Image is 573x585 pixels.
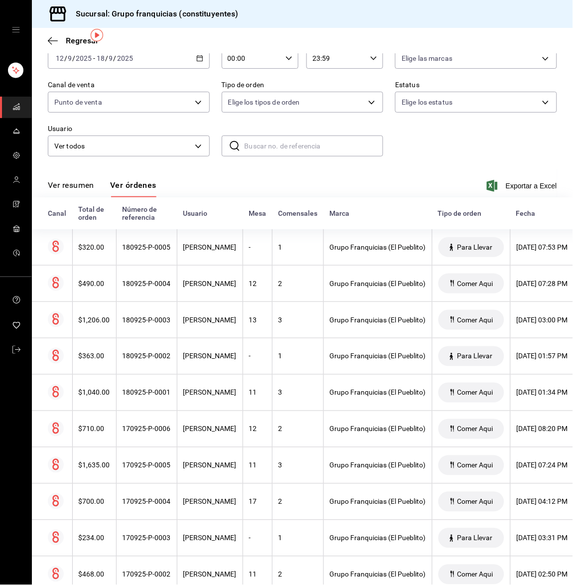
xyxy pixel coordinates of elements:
[55,54,64,62] input: --
[517,352,568,360] div: [DATE] 01:57 PM
[64,54,67,62] span: /
[79,243,110,251] div: $320.00
[79,498,110,506] div: $700.00
[183,243,237,251] div: [PERSON_NAME]
[279,425,317,433] div: 2
[517,243,568,251] div: [DATE] 07:53 PM
[54,97,102,107] span: Punto de venta
[72,54,75,62] span: /
[330,461,426,469] div: Grupo Franquicias (El Pueblito)
[279,316,317,324] div: 3
[330,389,426,397] div: Grupo Franquicias (El Pueblito)
[12,26,20,34] button: open drawer
[117,54,134,62] input: ----
[453,243,497,251] span: Para Llevar
[183,316,237,324] div: [PERSON_NAME]
[279,571,317,579] div: 2
[78,205,110,221] div: Total de orden
[249,389,266,397] div: 11
[249,280,266,288] div: 12
[279,389,317,397] div: 3
[453,425,497,433] span: Comer Aqui
[279,461,317,469] div: 3
[183,352,237,360] div: [PERSON_NAME]
[453,352,497,360] span: Para Llevar
[123,316,171,324] div: 180925-P-0003
[330,498,426,506] div: Grupo Franquicias (El Pueblito)
[48,209,66,217] div: Canal
[48,36,99,45] button: Regresar
[249,316,266,324] div: 13
[278,209,317,217] div: Comensales
[330,534,426,542] div: Grupo Franquicias (El Pueblito)
[183,425,237,433] div: [PERSON_NAME]
[48,126,210,133] label: Usuario
[79,316,110,324] div: $1,206.00
[330,243,426,251] div: Grupo Franquicias (El Pueblito)
[123,352,171,360] div: 180925-P-0002
[123,534,171,542] div: 170925-P-0003
[517,425,568,433] div: [DATE] 08:20 PM
[517,280,568,288] div: [DATE] 07:28 PM
[249,425,266,433] div: 12
[123,461,171,469] div: 170925-P-0005
[183,280,237,288] div: [PERSON_NAME]
[402,97,452,107] span: Elige los estatus
[110,180,156,197] button: Ver órdenes
[123,243,171,251] div: 180925-P-0005
[279,280,317,288] div: 2
[123,389,171,397] div: 180925-P-0001
[68,8,239,20] h3: Sucursal: Grupo franquicias (constituyentes)
[123,571,171,579] div: 170925-P-0002
[114,54,117,62] span: /
[489,180,557,192] span: Exportar a Excel
[183,209,237,217] div: Usuario
[395,82,557,89] label: Estatus
[245,136,384,156] input: Buscar no. de referencia
[123,425,171,433] div: 170925-P-0006
[93,54,95,62] span: -
[330,352,426,360] div: Grupo Franquicias (El Pueblito)
[453,389,497,397] span: Comer Aqui
[249,243,266,251] div: -
[66,36,99,45] span: Regresar
[54,141,191,151] span: Ver todos
[79,425,110,433] div: $710.00
[79,280,110,288] div: $490.00
[517,461,568,469] div: [DATE] 07:24 PM
[122,205,171,221] div: Número de referencia
[453,316,497,324] span: Comer Aqui
[48,82,210,89] label: Canal de venta
[329,209,426,217] div: Marca
[279,534,317,542] div: 1
[96,54,105,62] input: --
[183,571,237,579] div: [PERSON_NAME]
[79,534,110,542] div: $234.00
[183,498,237,506] div: [PERSON_NAME]
[279,352,317,360] div: 1
[79,461,110,469] div: $1,635.00
[123,498,171,506] div: 170925-P-0004
[249,209,266,217] div: Mesa
[279,243,317,251] div: 1
[249,461,266,469] div: 11
[330,280,426,288] div: Grupo Franquicias (El Pueblito)
[517,571,568,579] div: [DATE] 02:50 PM
[79,352,110,360] div: $363.00
[48,180,156,197] div: navigation tabs
[516,209,568,217] div: Fecha
[517,316,568,324] div: [DATE] 03:00 PM
[75,54,92,62] input: ----
[123,280,171,288] div: 180925-P-0004
[453,534,497,542] span: Para Llevar
[249,571,266,579] div: 11
[48,180,94,197] button: Ver resumen
[453,571,497,579] span: Comer Aqui
[330,316,426,324] div: Grupo Franquicias (El Pueblito)
[453,461,497,469] span: Comer Aqui
[517,498,568,506] div: [DATE] 04:12 PM
[183,389,237,397] div: [PERSON_NAME]
[183,461,237,469] div: [PERSON_NAME]
[91,29,103,41] img: Tooltip marker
